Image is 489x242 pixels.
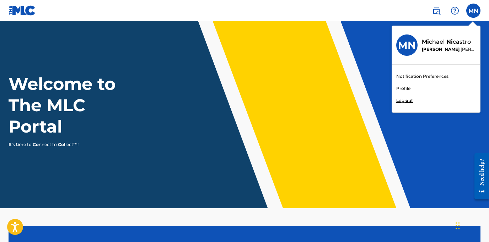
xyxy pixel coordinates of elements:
span: chael [422,38,445,45]
div: Help [448,4,462,18]
p: Michael Nicastro [422,38,476,46]
span: nnect [33,142,51,147]
div: User Menu [466,4,480,18]
h3: MN [398,39,416,52]
span: L [396,98,399,103]
span: t's [9,142,15,147]
span: [PERSON_NAME] [422,47,460,52]
span: lect™! [58,142,79,147]
span: ut [405,98,413,103]
iframe: Chat Widget [453,208,489,242]
span: ime [16,142,26,147]
img: search [432,6,441,15]
div: Drag [456,215,460,236]
img: MLC Logo [9,5,36,16]
a: Notification Preferences [396,73,448,80]
h1: Welcome to The MLC Portal [9,73,141,137]
span: Mi [422,38,429,45]
a: Public Search [429,4,444,18]
span: t [16,142,18,147]
span: og [396,98,404,103]
span: Col [58,142,65,147]
span: Ni [446,38,453,45]
span: to to [9,142,79,147]
span: o [405,98,408,103]
img: help [451,6,459,15]
a: Profile [396,85,410,92]
iframe: Resource Center [469,147,489,205]
span: Co [33,142,39,147]
p: nicastro.michael@gmail.com [422,46,476,53]
span: castro [446,38,471,45]
span: I [9,142,10,147]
